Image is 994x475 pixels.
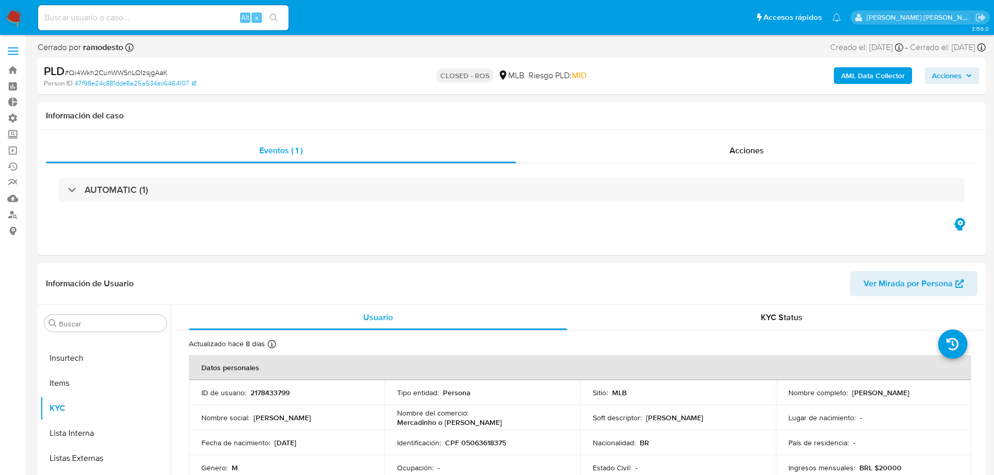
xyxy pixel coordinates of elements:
span: # Qi4Wkh2CunWWSnLOIzsjgAaK [65,67,167,78]
p: Estado Civil : [593,463,631,472]
p: Nombre del comercio : [397,408,469,418]
button: Listas Externas [40,446,171,471]
h3: AUTOMATIC (1) [85,184,148,196]
th: Datos personales [189,355,971,380]
a: Notificaciones [832,13,841,22]
span: Usuario [363,311,393,323]
b: Person ID [44,79,73,88]
input: Buscar [59,319,162,328]
span: Accesos rápidos [763,12,822,23]
span: Acciones [729,144,764,156]
a: Salir [975,12,986,23]
p: Fecha de nacimiento : [201,438,270,447]
p: Ocupación : [397,463,434,472]
span: Acciones [932,67,962,84]
b: PLD [44,63,65,79]
p: Soft descriptor : [593,413,642,422]
h1: Información de Usuario [46,278,134,289]
button: Lista Interna [40,421,171,446]
div: MLB [498,70,524,81]
p: [PERSON_NAME] [646,413,703,422]
button: Insurtech [40,346,171,371]
a: 47f98e24c881dde8a25a534ac6464107 [75,79,196,88]
span: Ver Mirada por Persona [864,271,953,296]
p: Lugar de nacimiento : [788,413,856,422]
p: CLOSED - ROS [436,68,494,83]
input: Buscar usuario o caso... [38,11,289,25]
span: Eventos ( 1 ) [259,144,303,156]
p: Género : [201,463,227,472]
p: - [860,413,862,422]
p: BRL $20000 [859,463,902,472]
button: KYC [40,396,171,421]
p: 2178433799 [250,388,290,397]
p: CPF 05063618375 [445,438,506,447]
p: - [438,463,440,472]
p: eduardo.gimenez@mercadolibre.com [867,13,972,22]
p: Nombre social : [201,413,249,422]
span: Alt [241,13,249,22]
p: [DATE] [274,438,296,447]
p: Tipo entidad : [397,388,439,397]
p: Identificación : [397,438,441,447]
h1: Información del caso [46,111,977,121]
span: Cerrado por [38,42,123,53]
p: M [232,463,238,472]
p: MLB [612,388,627,397]
p: Persona [443,388,471,397]
button: Items [40,371,171,396]
p: Nombre completo : [788,388,848,397]
span: - [905,42,908,53]
p: Nacionalidad : [593,438,636,447]
p: País de residencia : [788,438,849,447]
button: AML Data Collector [834,67,912,84]
span: MID [572,69,586,81]
button: search-icon [263,10,284,25]
p: [PERSON_NAME] [254,413,311,422]
p: Sitio : [593,388,608,397]
div: AUTOMATIC (1) [58,178,965,202]
p: BR [640,438,649,447]
p: - [853,438,855,447]
button: Buscar [49,319,57,327]
div: Cerrado el: [DATE] [910,42,986,53]
b: AML Data Collector [841,67,905,84]
b: ramodesto [81,41,123,53]
div: Creado el: [DATE] [830,42,903,53]
span: KYC Status [761,311,803,323]
p: Mercadinho o [PERSON_NAME] [397,418,502,427]
p: ID de usuario : [201,388,246,397]
button: Acciones [925,67,979,84]
span: Riesgo PLD: [529,70,586,81]
p: Actualizado hace 8 días [189,339,265,349]
span: s [255,13,258,22]
p: Ingresos mensuales : [788,463,855,472]
p: - [636,463,638,472]
p: [PERSON_NAME] [852,388,909,397]
button: Ver Mirada por Persona [850,271,977,296]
